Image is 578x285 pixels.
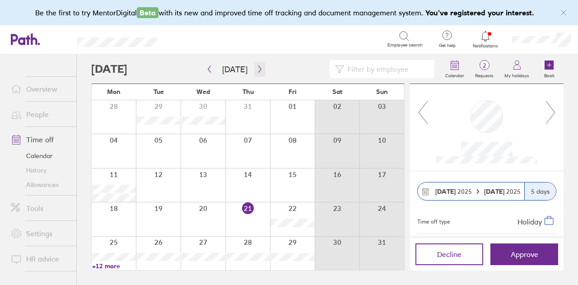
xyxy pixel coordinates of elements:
[154,88,164,95] span: Tue
[499,70,535,79] label: My holidays
[107,88,121,95] span: Mon
[470,70,499,79] label: Requests
[415,243,483,265] button: Decline
[289,88,297,95] span: Fri
[471,30,500,49] a: Notifications
[35,7,543,18] div: Be the first to try MentorDigital with its new and improved time off tracking and document manage...
[437,250,461,258] span: Decline
[425,8,534,17] b: You've registered your interest.
[417,215,450,226] div: Time off type
[4,105,76,123] a: People
[4,178,76,192] a: Allowances
[344,61,429,78] input: Filter by employee
[435,187,456,196] strong: [DATE]
[433,43,462,48] span: Get help
[524,182,556,200] div: 5 days
[517,217,542,226] span: Holiday
[387,42,423,48] span: Employee search
[535,55,564,84] a: Book
[332,88,342,95] span: Sat
[137,7,158,18] span: Beta
[440,55,470,84] a: Calendar
[4,250,76,268] a: HR advice
[4,80,76,98] a: Overview
[484,187,506,196] strong: [DATE]
[471,43,500,49] span: Notifications
[511,250,538,258] span: Approve
[539,70,560,79] label: Book
[440,70,470,79] label: Calendar
[4,163,76,178] a: History
[92,262,136,270] a: +12 more
[4,199,76,217] a: Tools
[484,188,521,195] span: 2025
[490,243,558,265] button: Approve
[182,35,205,43] div: Search
[196,88,210,95] span: Wed
[470,55,499,84] a: 2Requests
[499,55,535,84] a: My holidays
[242,88,254,95] span: Thu
[4,149,76,163] a: Calendar
[435,188,472,195] span: 2025
[376,88,388,95] span: Sun
[470,62,499,69] span: 2
[4,224,76,243] a: Settings
[215,62,255,77] button: [DATE]
[4,131,76,149] a: Time off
